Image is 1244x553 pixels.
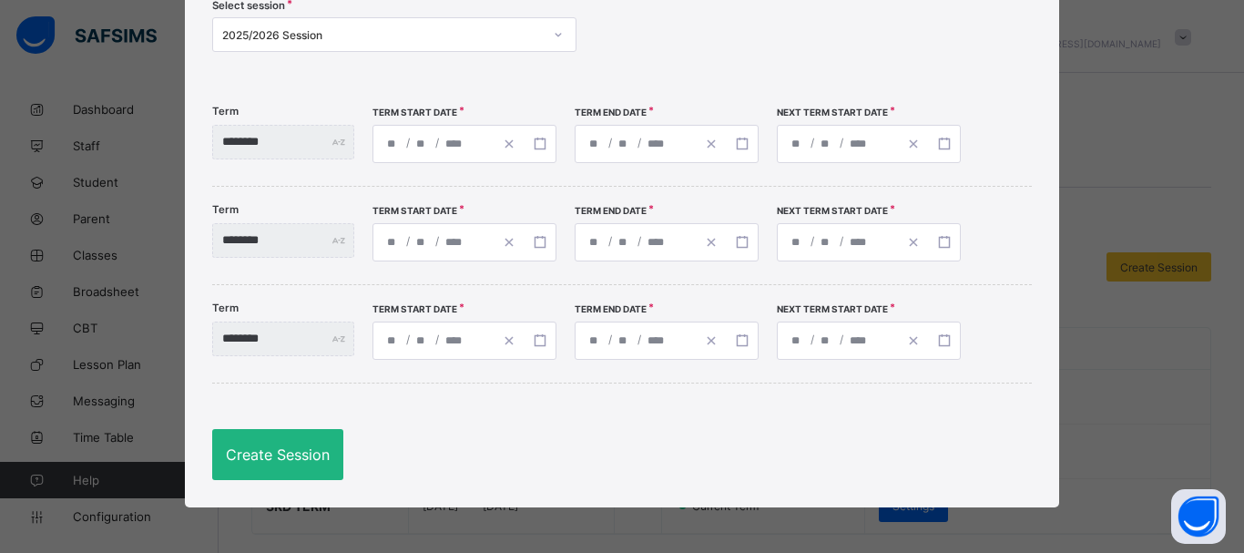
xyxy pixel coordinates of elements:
[636,233,643,249] span: /
[809,332,816,347] span: /
[212,302,239,314] label: Term
[575,303,647,314] span: Term End Date
[636,135,643,150] span: /
[809,135,816,150] span: /
[372,205,457,216] span: Term Start Date
[372,303,457,314] span: Term Start Date
[838,233,845,249] span: /
[777,303,888,314] span: Next Term Start Date
[433,135,441,150] span: /
[838,332,845,347] span: /
[575,107,647,118] span: Term End Date
[1171,489,1226,544] button: Open asap
[222,28,543,42] div: 2025/2026 Session
[212,105,239,118] label: Term
[838,135,845,150] span: /
[404,135,412,150] span: /
[636,332,643,347] span: /
[372,107,457,118] span: Term Start Date
[777,205,888,216] span: Next Term Start Date
[607,233,614,249] span: /
[212,203,239,216] label: Term
[404,332,412,347] span: /
[433,332,441,347] span: /
[607,332,614,347] span: /
[809,233,816,249] span: /
[607,135,614,150] span: /
[777,107,888,118] span: Next Term Start Date
[404,233,412,249] span: /
[433,233,441,249] span: /
[226,445,330,464] span: Create Session
[575,205,647,216] span: Term End Date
